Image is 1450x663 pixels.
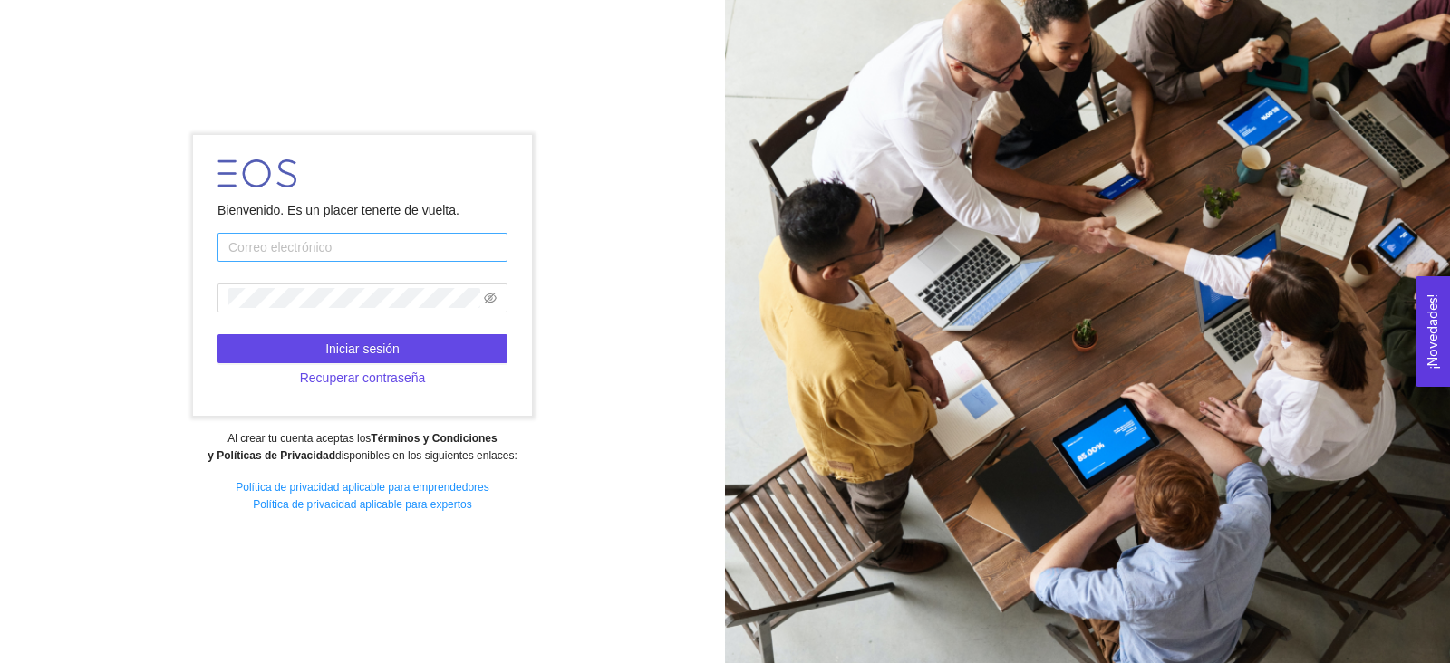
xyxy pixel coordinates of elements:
[325,339,400,359] span: Iniciar sesión
[300,368,426,388] span: Recuperar contraseña
[217,370,507,385] a: Recuperar contraseña
[217,334,507,363] button: Iniciar sesión
[236,481,489,494] a: Política de privacidad aplicable para emprendedores
[12,430,712,465] div: Al crear tu cuenta aceptas los disponibles en los siguientes enlaces:
[1416,276,1450,387] button: Open Feedback Widget
[217,363,507,392] button: Recuperar contraseña
[217,233,507,262] input: Correo electrónico
[217,159,296,187] img: LOGO
[208,432,497,462] strong: Términos y Condiciones y Políticas de Privacidad
[217,200,507,220] div: Bienvenido. Es un placer tenerte de vuelta.
[253,498,471,511] a: Política de privacidad aplicable para expertos
[484,292,497,304] span: eye-invisible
